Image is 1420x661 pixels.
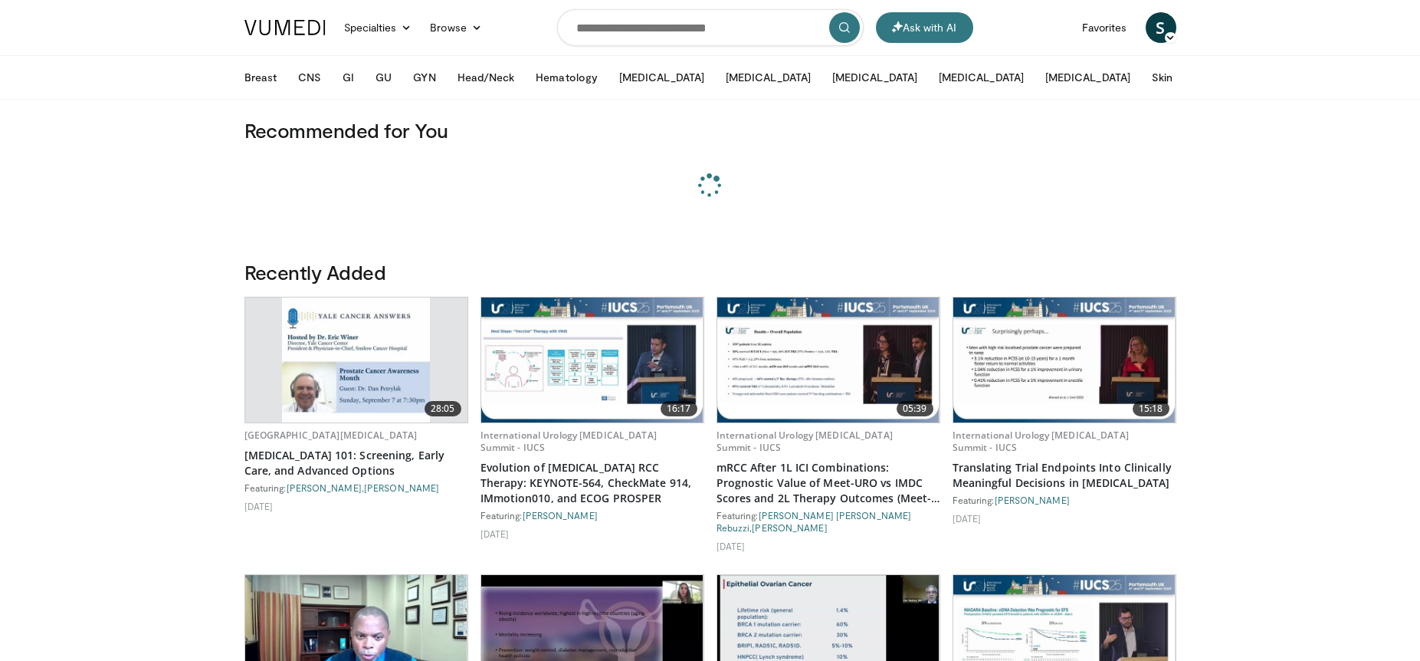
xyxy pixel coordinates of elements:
[823,62,926,93] button: [MEDICAL_DATA]
[661,401,697,416] span: 16:17
[244,429,418,442] a: [GEOGRAPHIC_DATA][MEDICAL_DATA]
[717,509,940,534] div: Featuring: ,
[523,510,598,521] a: [PERSON_NAME]
[404,62,444,93] button: GYN
[1133,401,1169,416] span: 15:18
[717,540,746,552] li: [DATE]
[244,448,468,478] a: [MEDICAL_DATA] 101: Screening, Early Care, and Advanced Options
[244,118,1176,143] h3: Recommended for You
[717,460,940,506] a: mRCC After 1L ICI Combinations: Prognostic Value of Meet-URO vs IMDC Scores and 2L Therapy Outcom...
[953,494,1176,506] div: Featuring:
[610,62,713,93] button: [MEDICAL_DATA]
[876,12,973,43] button: Ask with AI
[930,62,1033,93] button: [MEDICAL_DATA]
[953,298,1176,423] img: a0d3f64b-27cf-434b-b33b-3cb00cd93daf.620x360_q85_upscale.jpg
[717,62,820,93] button: [MEDICAL_DATA]
[557,9,864,46] input: Search topics, interventions
[1143,62,1182,93] button: Skin
[526,62,607,93] button: Hematology
[995,495,1070,505] a: [PERSON_NAME]
[335,12,421,43] a: Specialties
[1036,62,1140,93] button: [MEDICAL_DATA]
[953,298,1176,423] a: 15:18
[953,460,1176,491] a: Translating Trial Endpoints Into Clinically Meaningful Decisions in [MEDICAL_DATA]
[480,460,704,506] a: Evolution of [MEDICAL_DATA] RCC Therapy: KEYNOTE-564, CheckMate 914, IMmotion010, and ECOG PROSPER
[717,510,912,533] a: [PERSON_NAME] [PERSON_NAME] Rebuzzi
[282,298,431,423] img: 27d1c8b6-299c-41fa-9ff6-3185b4eb55a6.620x360_q85_upscale.jpg
[244,500,274,512] li: [DATE]
[289,62,330,93] button: CNS
[480,528,510,540] li: [DATE]
[245,298,467,423] a: 28:05
[1073,12,1136,43] a: Favorites
[421,12,491,43] a: Browse
[717,429,893,454] a: International Urology [MEDICAL_DATA] Summit - IUCS
[244,482,468,494] div: Featuring: ,
[481,298,703,423] img: 0a977aeb-8b4e-4746-a472-de0c81524059.620x360_q85_upscale.jpg
[244,20,326,35] img: VuMedi Logo
[333,62,363,93] button: GI
[425,401,461,416] span: 28:05
[717,298,940,423] img: e0b22e93-b989-468a-abc2-0c264923de89.620x360_q85_upscale.jpg
[897,401,933,416] span: 05:39
[481,298,703,423] a: 16:17
[235,62,286,93] button: Breast
[1146,12,1176,43] a: S
[287,482,362,493] a: [PERSON_NAME]
[953,429,1129,454] a: International Urology [MEDICAL_DATA] Summit - IUCS
[364,482,439,493] a: [PERSON_NAME]
[448,62,524,93] button: Head/Neck
[480,509,704,521] div: Featuring:
[244,260,1176,284] h3: Recently Added
[717,298,940,423] a: 05:39
[480,429,657,454] a: International Urology [MEDICAL_DATA] Summit - IUCS
[752,522,827,533] a: [PERSON_NAME]
[366,62,401,93] button: GU
[953,512,982,525] li: [DATE]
